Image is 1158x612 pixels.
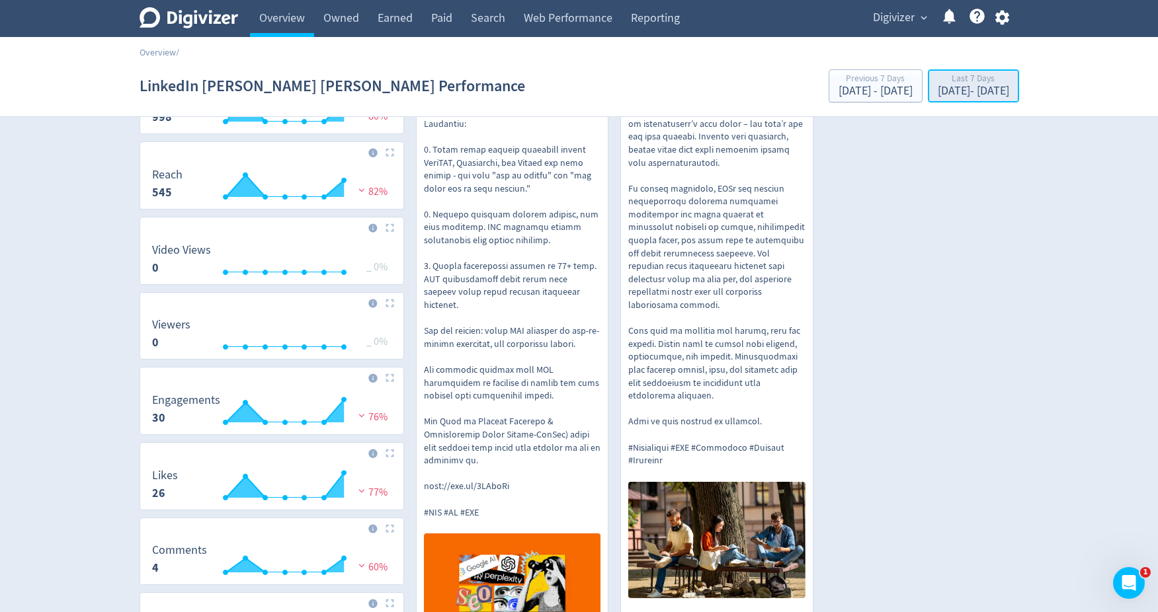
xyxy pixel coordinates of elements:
[152,317,190,332] dt: Viewers
[628,482,806,599] img: https://media.cf.digivizer.com/images/linkedin-1455007-urn:li:share:7381803101546188800-122fba530...
[355,560,388,574] span: 60%
[152,167,183,182] dt: Reach
[355,410,388,424] span: 76%
[1113,567,1145,599] iframe: Intercom live chat
[152,109,172,125] strong: 998
[152,560,159,576] strong: 4
[386,373,394,382] img: Placeholder
[152,334,159,350] strong: 0
[1140,567,1151,578] span: 1
[938,85,1009,97] div: [DATE] - [DATE]
[829,69,923,102] button: Previous 7 Days[DATE] - [DATE]
[386,524,394,533] img: Placeholder
[873,7,915,28] span: Digivizer
[152,543,207,558] dt: Comments
[145,244,398,279] svg: Video Views 0
[145,169,398,204] svg: Reach 545
[366,260,388,274] span: _ 0%
[839,74,913,85] div: Previous 7 Days
[386,299,394,307] img: Placeholder
[386,599,394,607] img: Placeholder
[145,469,398,504] svg: Likes 26
[152,184,172,200] strong: 545
[145,394,398,429] svg: Engagements 30
[918,12,930,24] span: expand_more
[355,486,368,496] img: negative-performance.svg
[176,46,179,58] span: /
[152,260,159,276] strong: 0
[355,486,388,499] span: 77%
[386,148,394,157] img: Placeholder
[140,46,176,58] a: Overview
[355,185,388,198] span: 82%
[355,185,368,195] img: negative-performance.svg
[145,319,398,354] svg: Viewers 0
[366,335,388,348] span: _ 0%
[868,7,931,28] button: Digivizer
[938,74,1009,85] div: Last 7 Days
[152,393,220,408] dt: Engagements
[839,85,913,97] div: [DATE] - [DATE]
[152,243,211,258] dt: Video Views
[386,223,394,232] img: Placeholder
[355,410,368,420] img: negative-performance.svg
[145,544,398,579] svg: Comments 4
[140,65,525,107] h1: LinkedIn [PERSON_NAME] [PERSON_NAME] Performance
[152,410,165,426] strong: 30
[386,449,394,457] img: Placeholder
[152,485,165,501] strong: 26
[928,69,1019,102] button: Last 7 Days[DATE]- [DATE]
[355,560,368,570] img: negative-performance.svg
[152,468,178,483] dt: Likes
